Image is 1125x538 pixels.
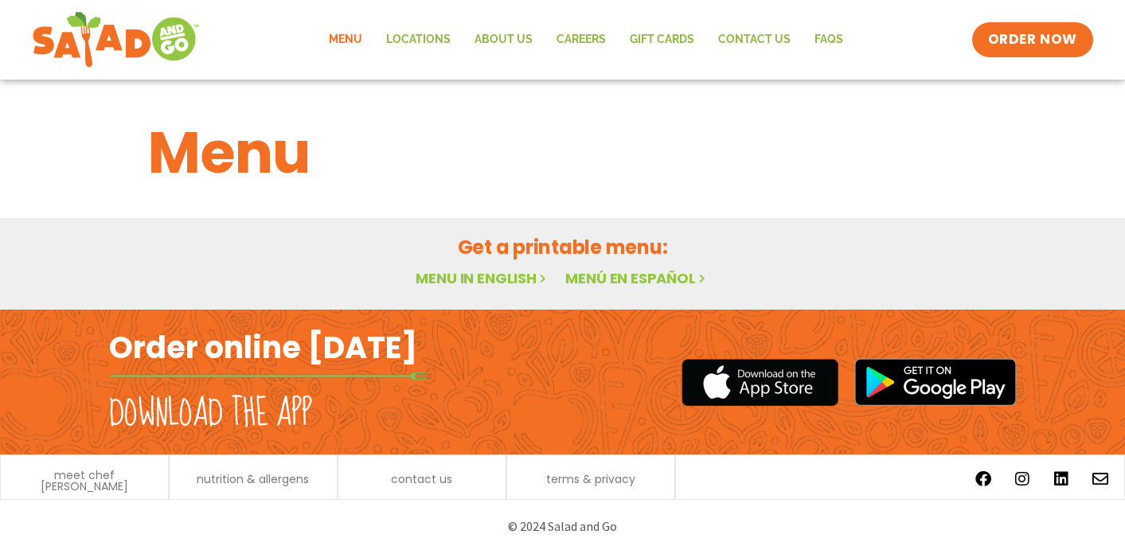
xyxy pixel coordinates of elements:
img: fork [109,372,428,380]
h1: Menu [148,110,978,196]
nav: Menu [317,21,855,58]
a: contact us [391,474,452,485]
h2: Order online [DATE] [109,328,417,367]
a: Menú en español [565,268,709,288]
a: FAQs [803,21,855,58]
h2: Get a printable menu: [148,233,978,261]
img: google_play [854,358,1017,406]
a: Menu [317,21,374,58]
a: Contact Us [706,21,803,58]
h2: Download the app [109,392,312,436]
a: Locations [374,21,463,58]
a: Careers [545,21,618,58]
a: GIFT CARDS [618,21,706,58]
a: ORDER NOW [972,22,1093,57]
p: © 2024 Salad and Go [117,516,1009,537]
img: appstore [682,357,838,408]
a: nutrition & allergens [197,474,309,485]
a: Menu in English [416,268,549,288]
span: ORDER NOW [988,30,1077,49]
a: terms & privacy [546,474,635,485]
a: About Us [463,21,545,58]
img: new-SAG-logo-768×292 [32,8,200,72]
a: meet chef [PERSON_NAME] [9,470,160,492]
